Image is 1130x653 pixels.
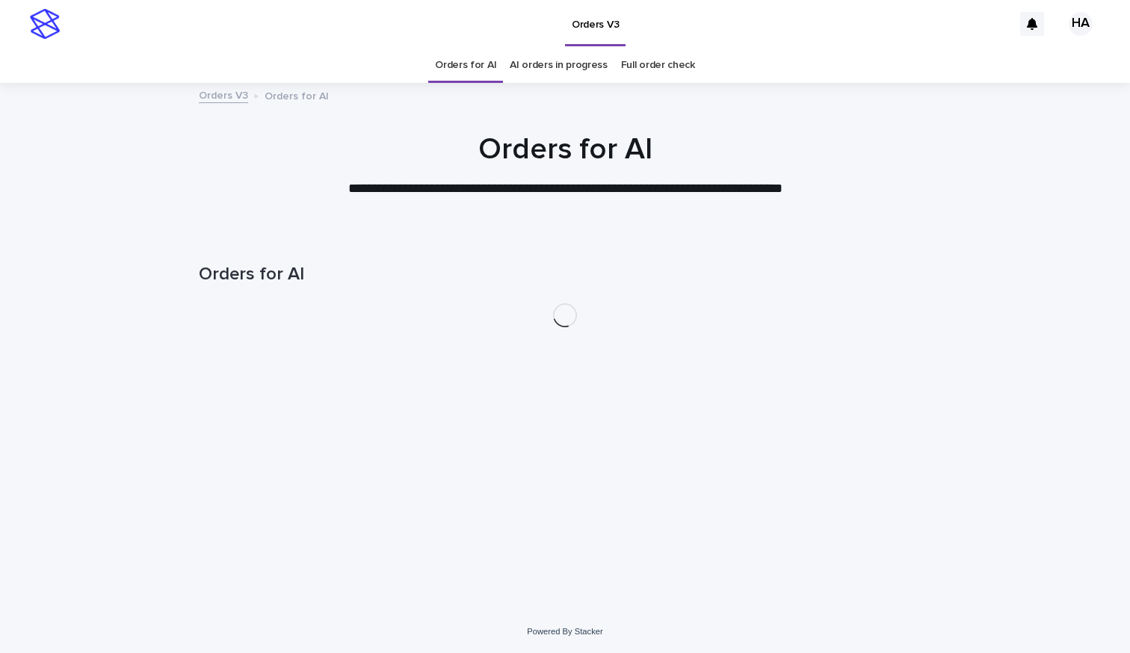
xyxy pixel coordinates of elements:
a: AI orders in progress [510,48,608,83]
h1: Orders for AI [199,264,931,285]
a: Orders for AI [435,48,496,83]
img: stacker-logo-s-only.png [30,9,60,39]
a: Orders V3 [199,86,248,103]
a: Full order check [621,48,695,83]
div: HA [1069,12,1093,36]
a: Powered By Stacker [527,627,602,636]
p: Orders for AI [265,87,329,103]
h1: Orders for AI [199,131,931,167]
